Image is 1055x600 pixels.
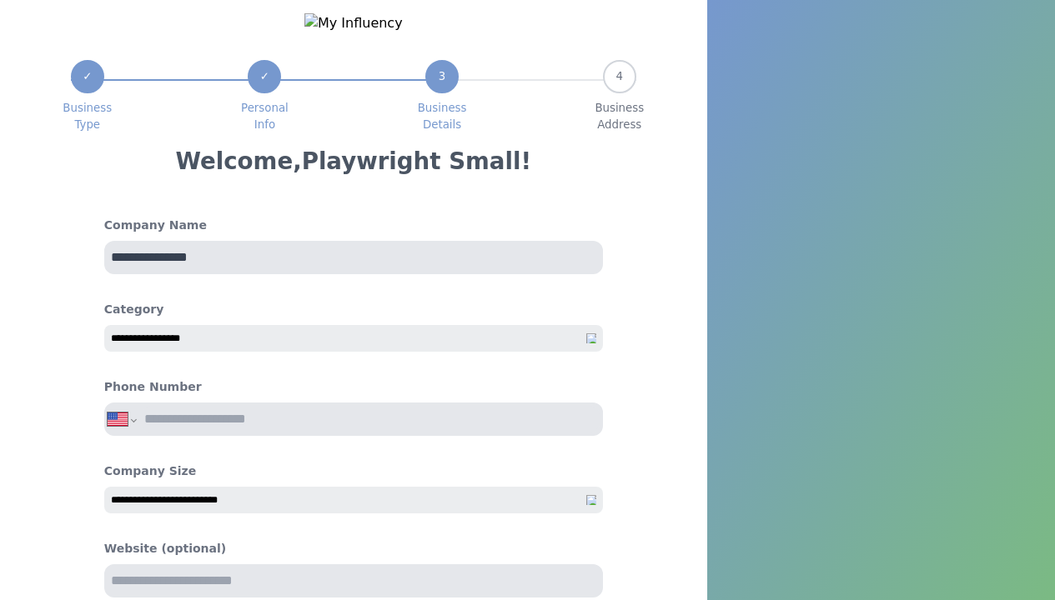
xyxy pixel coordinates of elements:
[104,301,603,318] h4: Category
[71,60,104,93] div: ✓
[603,60,636,93] div: 4
[425,60,459,93] div: 3
[241,100,289,133] span: Personal Info
[175,147,531,177] h3: Welcome, Playwright Small !
[104,217,603,234] h4: Company Name
[248,60,281,93] div: ✓
[418,100,467,133] span: Business Details
[104,462,603,480] h4: Company Size
[63,100,112,133] span: Business Type
[595,100,644,133] span: Business Address
[104,378,202,396] h4: Phone Number
[104,540,603,557] h4: Website (optional)
[304,13,403,33] img: My Influency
